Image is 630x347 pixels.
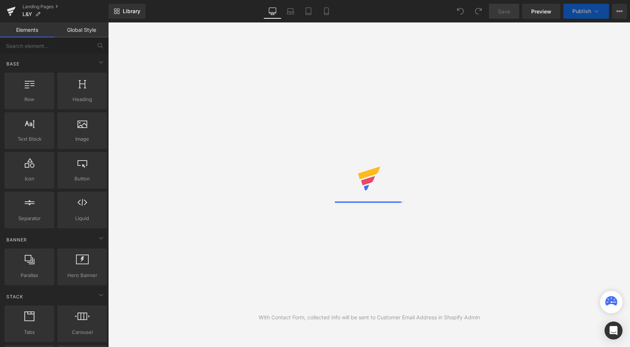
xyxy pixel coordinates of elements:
a: Global Style [54,22,109,37]
a: Laptop [281,4,299,19]
span: Library [123,8,140,15]
span: Icon [7,175,52,183]
a: Mobile [317,4,335,19]
div: With Contact Form, collected info will be sent to Customer Email Address in Shopify Admin [259,313,480,322]
span: L&Y [22,11,32,17]
button: Undo [453,4,468,19]
span: Carousel [60,328,105,336]
span: Banner [6,236,28,243]
span: Hero Banner [60,271,105,279]
span: Preview [531,7,551,15]
span: Liquid [60,214,105,222]
div: Open Intercom Messenger [605,322,623,340]
a: Tablet [299,4,317,19]
span: Image [60,135,105,143]
a: New Library [109,4,146,19]
button: Publish [563,4,609,19]
span: Heading [60,95,105,103]
a: Desktop [264,4,281,19]
span: Stack [6,293,24,300]
span: Parallax [7,271,52,279]
span: Separator [7,214,52,222]
a: Landing Pages [22,4,109,10]
span: Save [498,7,510,15]
span: Button [60,175,105,183]
span: Publish [572,8,591,14]
span: Text Block [7,135,52,143]
span: Tabs [7,328,52,336]
button: Redo [471,4,486,19]
button: More [612,4,627,19]
span: Base [6,60,20,67]
span: Row [7,95,52,103]
a: Preview [522,4,560,19]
